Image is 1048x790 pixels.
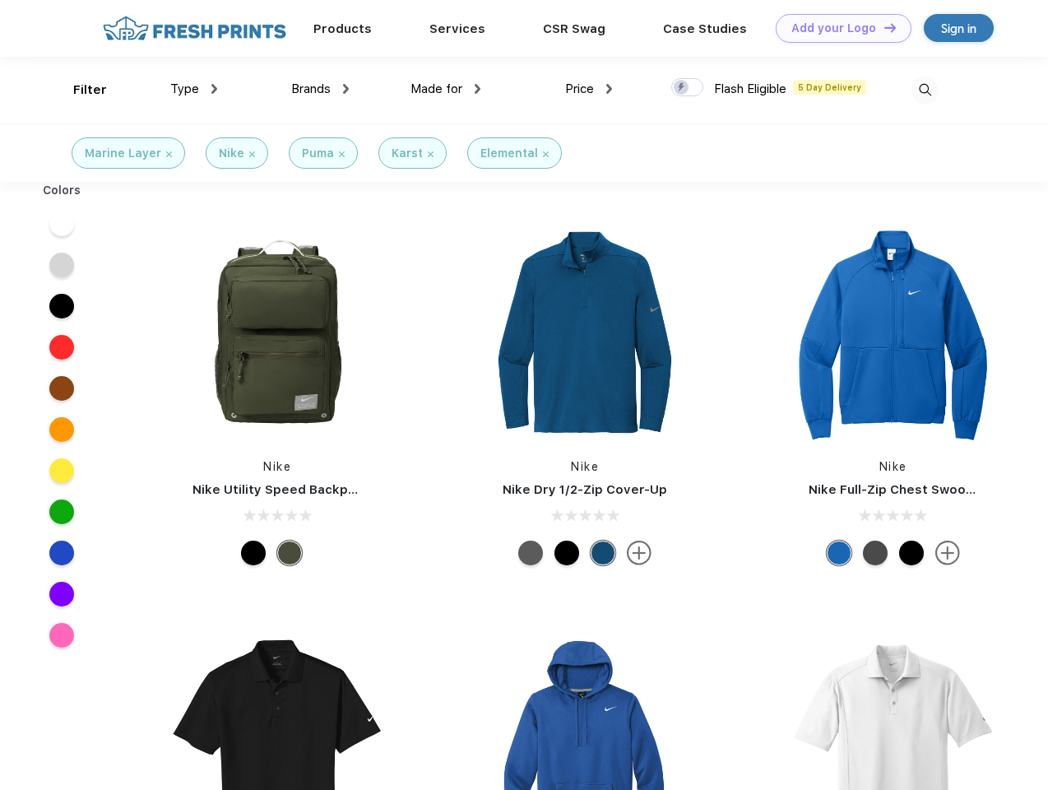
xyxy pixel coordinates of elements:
[941,19,976,38] div: Sign in
[475,223,694,442] img: func=resize&h=266
[291,81,331,96] span: Brands
[543,21,605,36] a: CSR Swag
[263,460,291,473] a: Nike
[879,460,907,473] a: Nike
[627,541,652,565] img: more.svg
[714,81,786,96] span: Flash Eligible
[543,151,549,157] img: filter_cancel.svg
[168,223,387,442] img: func=resize&h=266
[166,151,172,157] img: filter_cancel.svg
[899,541,924,565] div: Black
[784,223,1003,442] img: func=resize&h=266
[884,23,896,32] img: DT
[410,81,462,96] span: Made for
[277,541,302,565] div: Cargo Khaki
[863,541,888,565] div: Anthracite
[85,145,161,162] div: Marine Layer
[591,541,615,565] div: Gym Blue
[809,482,1027,497] a: Nike Full-Zip Chest Swoosh Jacket
[313,21,372,36] a: Products
[565,81,594,96] span: Price
[170,81,199,96] span: Type
[518,541,543,565] div: Black Heather
[911,77,939,104] img: desktop_search.svg
[475,84,480,94] img: dropdown.png
[211,84,217,94] img: dropdown.png
[480,145,538,162] div: Elemental
[554,541,579,565] div: Black
[339,151,345,157] img: filter_cancel.svg
[302,145,334,162] div: Puma
[249,151,255,157] img: filter_cancel.svg
[241,541,266,565] div: Black
[73,81,107,100] div: Filter
[791,21,876,35] div: Add your Logo
[428,151,434,157] img: filter_cancel.svg
[793,80,866,95] span: 5 Day Delivery
[343,84,349,94] img: dropdown.png
[219,145,244,162] div: Nike
[503,482,667,497] a: Nike Dry 1/2-Zip Cover-Up
[571,460,599,473] a: Nike
[924,14,994,42] a: Sign in
[392,145,423,162] div: Karst
[827,541,851,565] div: Royal
[429,21,485,36] a: Services
[606,84,612,94] img: dropdown.png
[192,482,370,497] a: Nike Utility Speed Backpack
[935,541,960,565] img: more.svg
[98,14,291,43] img: fo%20logo%202.webp
[30,182,94,199] div: Colors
